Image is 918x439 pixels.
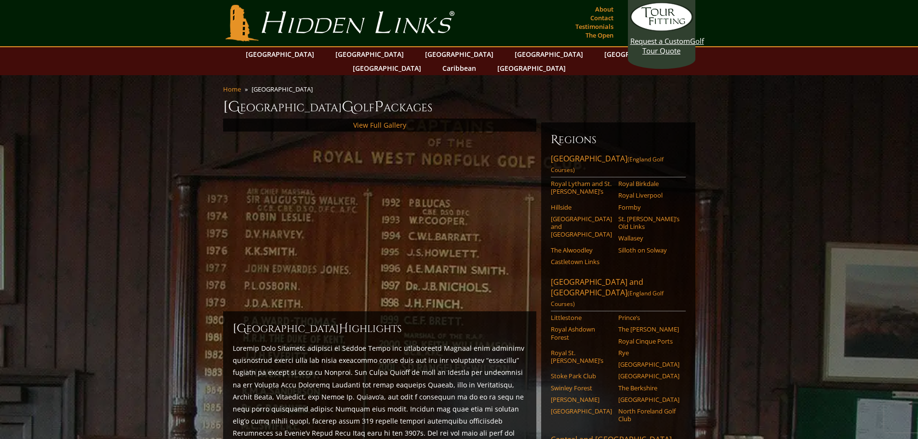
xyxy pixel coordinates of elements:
[618,372,679,380] a: [GEOGRAPHIC_DATA]
[551,132,686,147] h6: Regions
[551,203,612,211] a: Hillside
[510,47,588,61] a: [GEOGRAPHIC_DATA]
[618,246,679,254] a: Silloth on Solway
[618,360,679,368] a: [GEOGRAPHIC_DATA]
[618,349,679,357] a: Rye
[618,407,679,423] a: North Foreland Golf Club
[551,407,612,415] a: [GEOGRAPHIC_DATA]
[223,85,241,93] a: Home
[551,325,612,341] a: Royal Ashdown Forest
[618,384,679,392] a: The Berkshire
[618,180,679,187] a: Royal Birkdale
[342,97,354,117] span: G
[252,85,317,93] li: [GEOGRAPHIC_DATA]
[348,61,426,75] a: [GEOGRAPHIC_DATA]
[551,349,612,365] a: Royal St. [PERSON_NAME]’s
[618,396,679,403] a: [GEOGRAPHIC_DATA]
[551,396,612,403] a: [PERSON_NAME]
[593,2,616,16] a: About
[618,191,679,199] a: Royal Liverpool
[353,120,406,130] a: View Full Gallery
[331,47,409,61] a: [GEOGRAPHIC_DATA]
[374,97,384,117] span: P
[551,277,686,311] a: [GEOGRAPHIC_DATA] and [GEOGRAPHIC_DATA](England Golf Courses)
[551,289,664,308] span: (England Golf Courses)
[551,258,612,266] a: Castletown Links
[551,384,612,392] a: Swinley Forest
[618,325,679,333] a: The [PERSON_NAME]
[551,246,612,254] a: The Alwoodley
[339,321,348,336] span: H
[618,314,679,321] a: Prince’s
[233,321,527,336] h2: [GEOGRAPHIC_DATA] ighlights
[420,47,498,61] a: [GEOGRAPHIC_DATA]
[599,47,678,61] a: [GEOGRAPHIC_DATA]
[223,97,695,117] h1: [GEOGRAPHIC_DATA] olf ackages
[630,2,693,55] a: Request a CustomGolf Tour Quote
[551,180,612,196] a: Royal Lytham and St. [PERSON_NAME]’s
[618,203,679,211] a: Formby
[630,36,690,46] span: Request a Custom
[618,234,679,242] a: Wallasey
[241,47,319,61] a: [GEOGRAPHIC_DATA]
[551,372,612,380] a: Stoke Park Club
[618,337,679,345] a: Royal Cinque Ports
[618,215,679,231] a: St. [PERSON_NAME]’s Old Links
[551,314,612,321] a: Littlestone
[492,61,571,75] a: [GEOGRAPHIC_DATA]
[583,28,616,42] a: The Open
[438,61,481,75] a: Caribbean
[551,155,664,174] span: (England Golf Courses)
[588,11,616,25] a: Contact
[551,215,612,239] a: [GEOGRAPHIC_DATA] and [GEOGRAPHIC_DATA]
[573,20,616,33] a: Testimonials
[551,153,686,177] a: [GEOGRAPHIC_DATA](England Golf Courses)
